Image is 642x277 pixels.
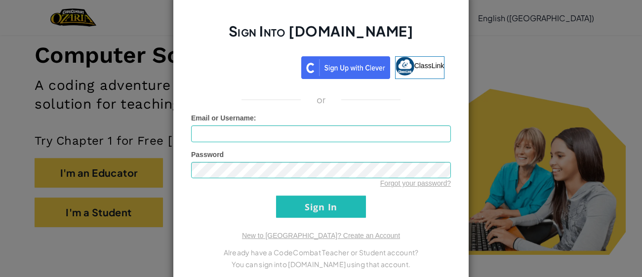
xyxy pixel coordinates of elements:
[242,232,400,239] a: New to [GEOGRAPHIC_DATA]? Create an Account
[191,113,256,123] label: :
[414,61,444,69] span: ClassLink
[301,56,390,79] img: clever_sso_button@2x.png
[317,94,326,106] p: or
[193,55,301,77] iframe: Sign in with Google Button
[191,151,224,158] span: Password
[191,114,254,122] span: Email or Username
[191,246,451,258] p: Already have a CodeCombat Teacher or Student account?
[276,196,366,218] input: Sign In
[191,258,451,270] p: You can sign into [DOMAIN_NAME] using that account.
[191,22,451,50] h2: Sign Into [DOMAIN_NAME]
[396,57,414,76] img: classlink-logo-small.png
[380,179,451,187] a: Forgot your password?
